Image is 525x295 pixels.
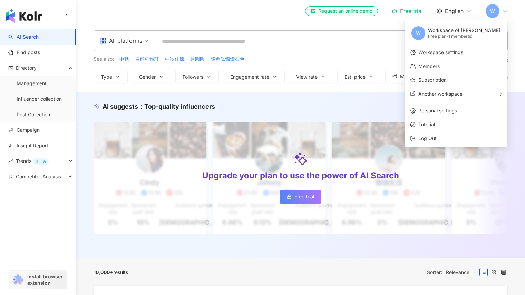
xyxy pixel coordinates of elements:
a: Influencer collection [17,96,62,102]
div: AI suggests ： [103,102,215,111]
span: Install browser extension [27,274,65,286]
a: Free trial [280,190,321,204]
span: Directory [16,60,37,76]
button: View rate [289,70,333,83]
div: Workspace of [PERSON_NAME] [428,27,500,34]
a: Find posts [8,49,40,56]
span: 10,000+ [94,269,113,275]
span: appstore [99,37,106,44]
span: 錢兔似錦鑽石包 [211,56,244,62]
span: Top-quality influencers [144,103,215,110]
span: Engagement rate [230,74,269,80]
a: Personal settings [418,108,457,114]
button: Type [94,70,128,83]
div: BETA [33,158,49,165]
a: Subscription [418,77,447,83]
a: chrome extensionInstall browser extension [9,271,67,289]
span: Tutorial [418,121,502,128]
span: English [445,7,464,15]
span: Est. price [344,74,366,80]
span: Log Out [418,135,437,141]
button: 名額可預訂 [135,55,159,63]
div: All platforms [99,35,142,46]
span: rise [8,159,13,164]
button: 中秋 [119,55,129,63]
span: Another workspace [418,91,463,97]
a: Insight Report [8,142,48,149]
a: searchAI Search [8,33,39,40]
span: View rate [296,74,318,80]
a: Members [418,63,440,69]
button: Engagement rate [223,70,285,83]
a: Post Collection [17,111,50,118]
span: More filters [400,74,426,79]
span: See also: [94,56,114,62]
span: Trends [16,153,49,169]
button: 月圓圓 [190,55,205,63]
div: results [94,269,128,275]
button: More filters [385,70,433,83]
span: 中秋 [119,56,129,62]
span: Competitor Analysis [16,169,61,184]
span: Followers [183,74,203,80]
span: Free trial [294,194,314,199]
span: 月圓圓 [190,56,205,62]
div: Free plan - 1 member(s) [428,33,500,39]
a: Free trial [392,8,423,14]
img: logo [6,9,42,23]
button: Est. price [337,70,381,83]
span: right [499,92,503,96]
span: W [490,7,495,15]
a: Workspace settings [418,49,463,55]
a: Management [17,80,47,87]
div: Request an online demo [311,8,372,14]
img: chrome extension [11,274,24,285]
span: Gender [139,74,156,80]
button: 中秋佳節 [165,55,185,63]
button: Gender [132,70,171,83]
span: Relevance [446,267,476,278]
a: Request an online demo [305,6,378,16]
button: 錢兔似錦鑽石包 [210,55,245,63]
button: Followers [175,70,219,83]
div: Sorter: [427,267,479,278]
span: 名額可預訂 [135,56,159,62]
span: Type [101,74,112,80]
a: Campaign [8,127,40,134]
span: W [416,29,421,37]
span: 中秋佳節 [165,56,184,62]
div: Upgrade your plan to use the power of AI Search [202,170,399,181]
